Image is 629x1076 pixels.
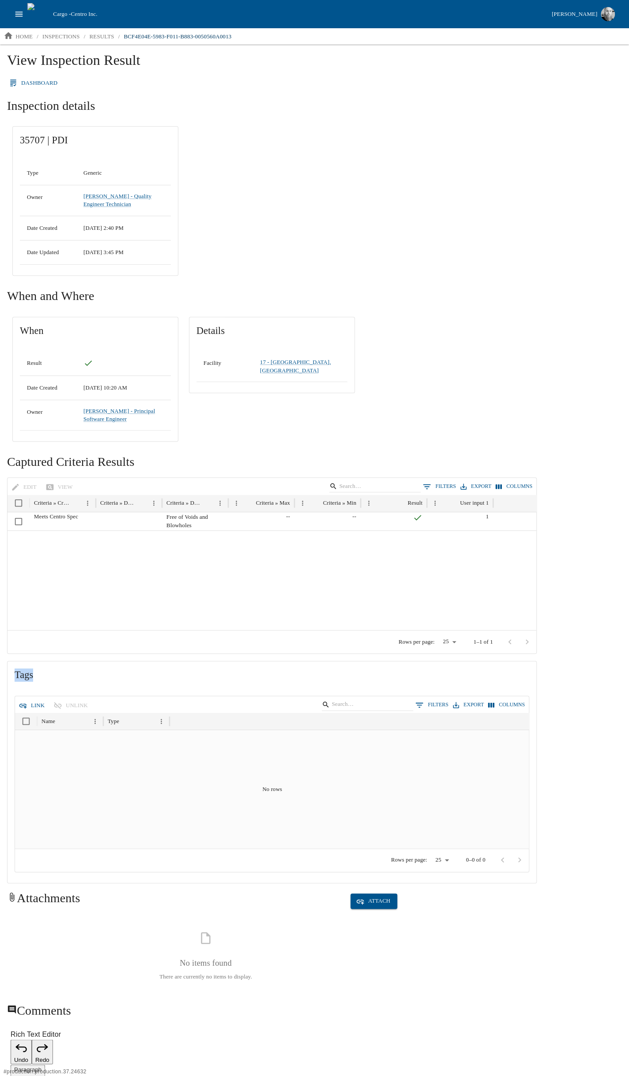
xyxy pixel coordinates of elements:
button: Undo [11,1039,32,1064]
td: Generic [76,161,171,185]
label: Rich Text Editor [11,1029,401,1039]
div: Criteria » Description [166,500,202,506]
div: Criteria » Min [323,500,356,506]
div: Criteria » Deleted date [100,500,136,506]
button: Sort [120,716,132,727]
a: inspections [39,30,83,44]
div: Cargo - [49,10,548,19]
div: Type [108,718,119,725]
li: / [84,32,86,41]
button: Sort [136,497,148,509]
img: Profile image [601,7,615,21]
li: / [37,32,38,41]
button: Redo [32,1039,53,1064]
button: Sort [243,497,255,509]
div: 1 [427,512,493,530]
button: Sort [70,497,82,509]
div: Criteria » Max [256,500,290,506]
h2: Inspection details [7,98,537,114]
div: [PERSON_NAME] [552,9,597,19]
h2: Attachments [7,890,80,906]
button: Menu [82,497,94,509]
p: There are currently no items to display. [159,972,252,981]
div: Search [322,698,413,713]
div: Criteria » Criteria Type » Name [34,500,69,506]
button: Menu [155,716,167,727]
p: results [89,32,114,41]
span: When [20,324,171,337]
td: Owner [20,185,76,216]
p: inspections [42,32,80,41]
button: open drawer [11,6,27,22]
li: / [118,32,120,41]
td: Date Updated [20,240,76,264]
td: Date Created [20,216,76,240]
h6: No items found [180,956,232,969]
button: Menu [148,497,160,509]
span: Undo [14,1056,28,1063]
a: 17 - [GEOGRAPHIC_DATA], [GEOGRAPHIC_DATA] [260,359,331,373]
button: Sort [447,497,459,509]
p: 1–1 of 1 [474,638,493,646]
div: 25 [431,854,452,866]
div: -- [294,512,361,530]
span: Centro Inc. [71,11,97,17]
p: 0–0 of 0 [466,856,486,864]
p: Free of Voids and Blowholes [166,513,224,530]
span: Paragraph [14,1066,41,1072]
button: Show filters [421,480,458,493]
div: No rows [15,730,529,848]
a: Dashboard [7,75,61,91]
button: Select columns [486,698,527,711]
p: home [15,32,33,41]
span: 08/27/2025 10:20 AM [83,385,127,391]
div: Search [329,480,421,495]
img: cargo logo [27,3,49,25]
span: Comments [17,1003,71,1017]
a: [PERSON_NAME] - Quality Engineer Technician [83,193,151,207]
a: BCF4E04E-5983-F011-B883-0050560A0013 [120,30,235,44]
button: Sort [56,716,68,727]
span: 08/26/2025 3:45 PM [83,249,124,255]
a: [PERSON_NAME] - Principal Software Engineer [83,408,155,422]
div: Meets Centro Spec [30,512,96,530]
a: results [86,30,117,44]
span: Tags [15,668,529,682]
button: Sort [395,497,407,509]
button: Export [451,698,486,711]
span: 08/26/2025 2:40 PM [83,225,124,231]
td: Result [20,351,76,375]
button: Export [458,480,493,493]
div: 25 [438,636,460,648]
button: Select columns [493,480,535,493]
input: Search… [331,698,400,711]
button: Link [17,698,48,713]
button: Attach [350,893,397,909]
button: Sort [203,497,215,509]
div: User input 1 [460,500,489,506]
p: BCF4E04E-5983-F011-B883-0050560A0013 [124,32,231,41]
div: Result [407,500,422,506]
span: Details [196,324,347,337]
h1: View Inspection Result [7,52,622,75]
h2: When and Where [7,288,537,304]
button: [PERSON_NAME] [548,4,618,24]
button: Menu [214,497,226,509]
h2: Captured Criteria Results [7,454,537,470]
button: Sort [310,497,322,509]
span: 35707 | PDI [20,134,171,147]
p: Rows per page: [391,856,427,864]
button: Menu [230,497,242,509]
div: -- [228,512,294,530]
button: Menu [429,497,441,509]
button: Menu [89,716,101,727]
td: Owner [20,400,76,431]
td: Date Created [20,375,76,400]
td: Facility [196,351,253,382]
button: Menu [363,497,375,509]
span: Redo [35,1056,49,1063]
div: Name [41,718,55,725]
td: Type [20,161,76,185]
p: Rows per page: [399,638,435,646]
button: Menu [297,497,309,509]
